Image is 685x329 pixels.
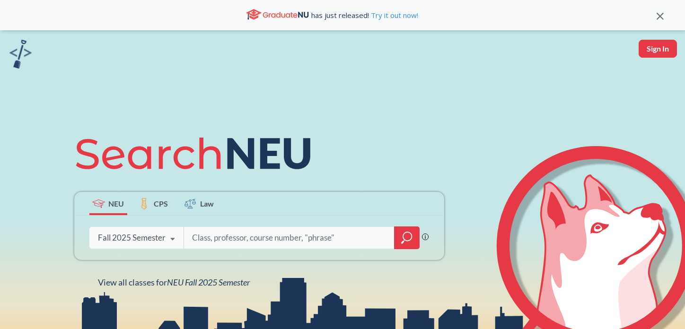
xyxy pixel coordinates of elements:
span: NEU Fall 2025 Semester [167,277,250,287]
img: sandbox logo [9,40,32,69]
span: has just released! [311,10,418,20]
div: magnifying glass [394,226,420,249]
input: Class, professor, course number, "phrase" [191,228,388,248]
span: NEU [108,198,124,209]
button: Sign In [639,40,677,58]
a: sandbox logo [9,40,32,71]
svg: magnifying glass [401,231,413,244]
span: CPS [154,198,168,209]
div: Fall 2025 Semester [98,233,166,243]
span: Law [200,198,214,209]
span: View all classes for [98,277,250,287]
a: Try it out now! [369,10,418,20]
